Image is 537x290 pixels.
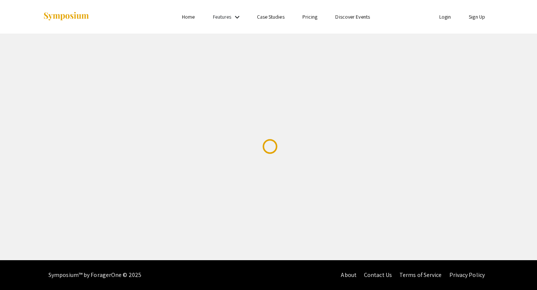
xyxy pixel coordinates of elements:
[213,13,232,20] a: Features
[335,13,370,20] a: Discover Events
[257,13,285,20] a: Case Studies
[449,271,485,279] a: Privacy Policy
[48,260,141,290] div: Symposium™ by ForagerOne © 2025
[469,13,485,20] a: Sign Up
[302,13,318,20] a: Pricing
[341,271,357,279] a: About
[439,13,451,20] a: Login
[233,13,242,22] mat-icon: Expand Features list
[399,271,442,279] a: Terms of Service
[43,12,89,22] img: Symposium by ForagerOne
[182,13,195,20] a: Home
[364,271,392,279] a: Contact Us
